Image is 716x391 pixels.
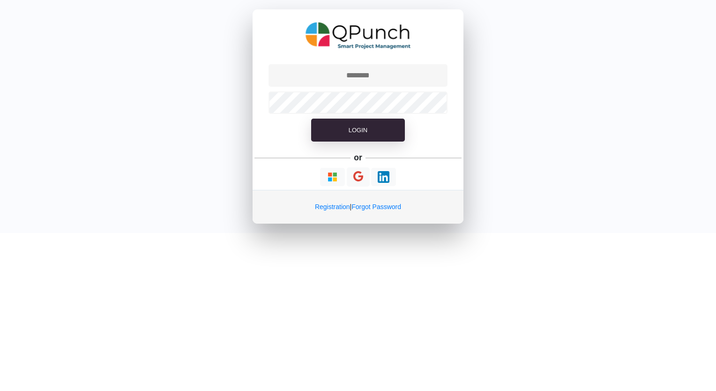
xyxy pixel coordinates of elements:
h5: or [352,151,364,164]
button: Continue With Google [347,167,370,187]
span: Login [349,127,367,134]
div: | [253,190,463,224]
button: Login [311,119,405,142]
button: Continue With LinkedIn [371,168,396,186]
img: Loading... [378,171,389,183]
a: Forgot Password [351,203,401,211]
button: Continue With Microsoft Azure [320,168,345,186]
img: QPunch [306,19,411,53]
a: Registration [315,203,350,211]
img: Loading... [327,171,338,183]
